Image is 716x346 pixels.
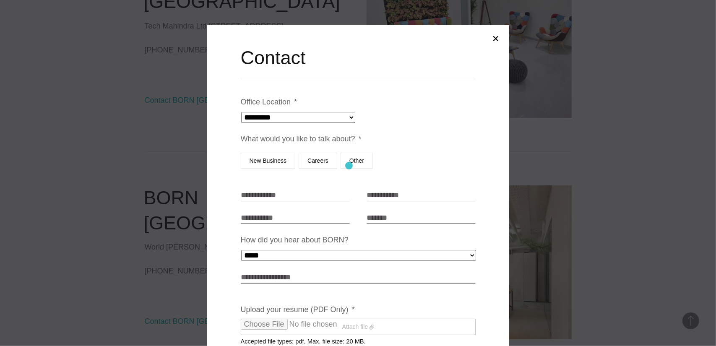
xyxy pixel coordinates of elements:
span: Accepted file types: pdf, Max. file size: 20 MB. [241,331,372,345]
label: New Business [241,153,296,169]
h2: Contact [241,45,476,70]
label: Office Location [241,97,297,107]
label: Careers [299,153,337,169]
label: Attach file [241,319,476,336]
label: How did you hear about BORN? [241,235,349,245]
label: Upload your resume (PDF Only) [241,305,355,315]
label: What would you like to talk about? [241,134,362,144]
label: Other [341,153,373,169]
